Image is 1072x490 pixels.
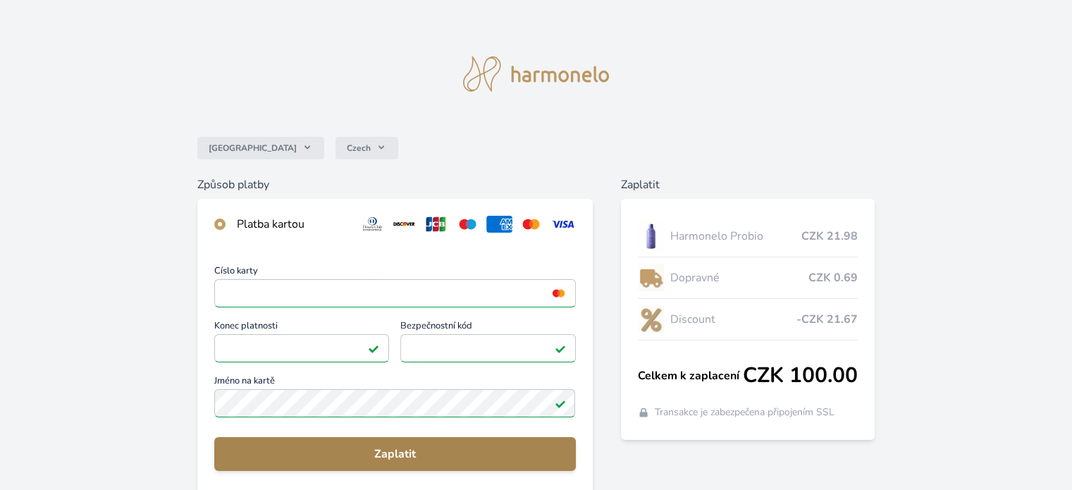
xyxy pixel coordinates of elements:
img: mc [549,287,568,300]
span: Konec platnosti [214,321,389,334]
img: logo.svg [463,56,610,92]
span: Dopravné [670,269,808,286]
iframe: Iframe pro datum vypršení platnosti [221,338,383,358]
img: discount-lo.png [638,302,665,337]
span: -CZK 21.67 [796,311,858,328]
span: Číslo karty [214,267,575,279]
img: jcb.svg [423,216,449,233]
img: diners.svg [359,216,386,233]
span: Bezpečnostní kód [400,321,575,334]
h6: Způsob platby [197,176,592,193]
span: Harmonelo Probio [670,228,801,245]
span: Transakce je zabezpečena připojením SSL [655,405,834,419]
button: Czech [335,137,398,159]
img: amex.svg [486,216,512,233]
img: discover.svg [391,216,417,233]
img: Platné pole [368,343,379,354]
img: Platné pole [555,343,566,354]
iframe: Iframe pro bezpečnostní kód [407,338,569,358]
span: Celkem k zaplacení [638,367,743,384]
span: [GEOGRAPHIC_DATA] [209,142,297,154]
button: Zaplatit [214,437,575,471]
span: CZK 0.69 [808,269,858,286]
span: Czech [347,142,371,154]
img: maestro.svg [455,216,481,233]
img: CLEAN_PROBIO_se_stinem_x-lo.jpg [638,219,665,254]
span: Discount [670,311,796,328]
span: Zaplatit [226,446,564,463]
img: Platné pole [555,398,566,409]
span: CZK 100.00 [743,363,858,388]
button: [GEOGRAPHIC_DATA] [197,137,324,159]
iframe: Iframe pro číslo karty [221,283,569,303]
span: Jméno na kartě [214,376,575,389]
input: Jméno na kartěPlatné pole [214,389,575,417]
span: CZK 21.98 [801,228,858,245]
div: Platba kartou [237,216,348,233]
h6: Zaplatit [621,176,875,193]
img: visa.svg [550,216,576,233]
img: delivery-lo.png [638,260,665,295]
img: mc.svg [518,216,544,233]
